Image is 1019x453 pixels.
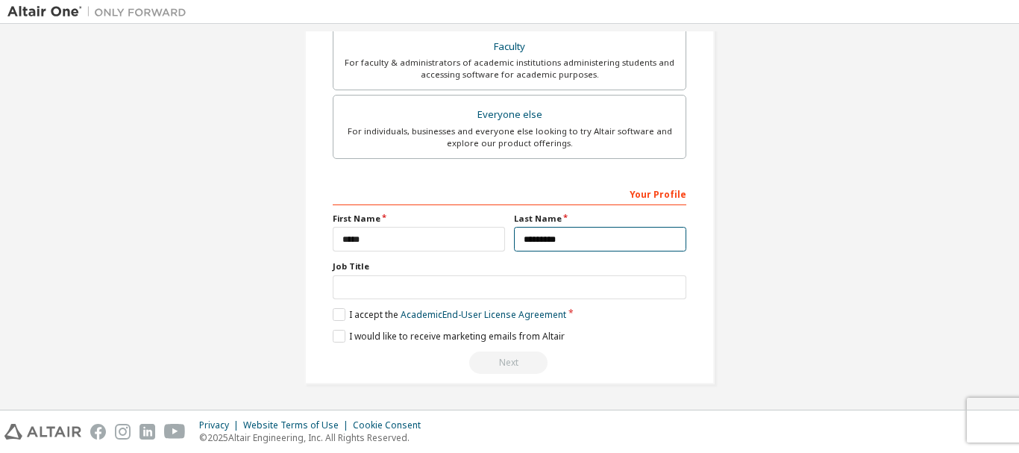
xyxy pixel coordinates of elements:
img: instagram.svg [115,424,131,440]
div: Faculty [342,37,677,57]
label: Job Title [333,260,686,272]
div: Everyone else [342,104,677,125]
label: I accept the [333,308,566,321]
img: facebook.svg [90,424,106,440]
a: Academic End-User License Agreement [401,308,566,321]
div: Privacy [199,419,243,431]
img: linkedin.svg [139,424,155,440]
div: Cookie Consent [353,419,430,431]
img: Altair One [7,4,194,19]
div: For faculty & administrators of academic institutions administering students and accessing softwa... [342,57,677,81]
label: I would like to receive marketing emails from Altair [333,330,565,343]
label: First Name [333,213,505,225]
p: © 2025 Altair Engineering, Inc. All Rights Reserved. [199,431,430,444]
div: For individuals, businesses and everyone else looking to try Altair software and explore our prod... [342,125,677,149]
img: altair_logo.svg [4,424,81,440]
div: Your Profile [333,181,686,205]
img: youtube.svg [164,424,186,440]
div: Read and acccept EULA to continue [333,352,686,374]
label: Last Name [514,213,686,225]
div: Website Terms of Use [243,419,353,431]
